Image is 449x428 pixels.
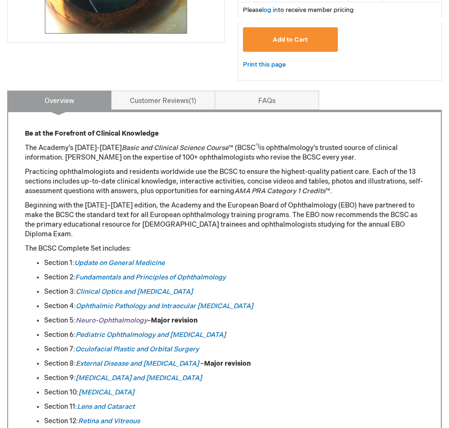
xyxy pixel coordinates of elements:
a: Oculofacial Plastic and Orbital Surgery [75,345,199,353]
a: Fundamentals and Principles of Ophthalmology [75,273,226,281]
li: Section 2: [44,273,424,282]
a: External Disease and [MEDICAL_DATA] [76,359,199,368]
a: [MEDICAL_DATA] and [MEDICAL_DATA] [76,374,202,382]
li: Section 10: [44,388,424,397]
li: Section 3: [44,287,424,297]
span: 1 [189,97,196,105]
a: Clinical Optics and [MEDICAL_DATA] [76,288,193,296]
a: FAQs [215,91,319,110]
li: Section 5: – [44,316,424,325]
a: Overview [7,91,112,110]
li: Section 1: [44,258,424,268]
a: Pediatric Ophthalmology and [MEDICAL_DATA] [76,331,226,339]
strong: Be at the Forefront of Clinical Knowledge [25,129,159,138]
a: Neuro-Ophthalmology [76,316,147,324]
li: Section 6: [44,330,424,340]
button: Add to Cart [243,27,338,52]
li: Section 7: [44,345,424,354]
a: Lens and Cataract [77,403,135,411]
a: [MEDICAL_DATA] [79,388,134,396]
li: Section 8: – [44,359,424,369]
li: Section 4: [44,301,424,311]
p: The BCSC Complete Set includes: [25,244,424,254]
p: Practicing ophthalmologists and residents worldwide use the BCSC to ensure the highest-quality pa... [25,167,424,196]
p: The Academy’s [DATE]-[DATE] ™ (BCSC is ophthalmology’s trusted source of clinical information. [P... [25,143,424,162]
a: Update on General Medicine [74,259,165,267]
p: Beginning with the [DATE]–[DATE] edition, the Academy and the European Board of Ophthalmology (EB... [25,201,424,239]
a: log in [262,6,278,14]
em: Basic and Clinical Science Course [122,144,229,152]
em: AMA PRA Category 1 Credits [234,187,325,195]
span: Add to Cart [273,36,308,44]
a: Customer Reviews1 [111,91,216,110]
sup: ®) [255,143,259,149]
li: Section 11: [44,402,424,412]
a: Ophthalmic Pathology and Intraocular [MEDICAL_DATA] [76,302,253,310]
span: Please to receive member pricing [243,6,354,14]
strong: Major revision [204,359,251,368]
li: Section 9: [44,373,424,383]
a: Print this page [243,59,286,71]
a: Retina and Vitreous [78,417,140,425]
strong: Major revision [151,316,197,324]
li: Section 12: [44,416,424,426]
